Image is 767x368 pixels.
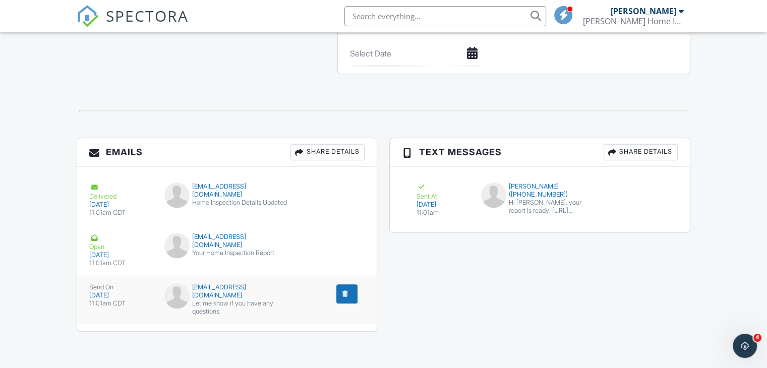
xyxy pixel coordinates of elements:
[164,233,190,258] img: default-user-f0147aede5fd5fa78ca7ade42f37bd4542148d508eef1c3d3ea960f66861d68b.jpg
[164,199,290,207] div: Home Inspection Details Updated
[77,138,377,167] h3: Emails
[164,283,190,309] img: default-user-f0147aede5fd5fa78ca7ade42f37bd4542148d508eef1c3d3ea960f66861d68b.jpg
[89,291,152,299] div: [DATE]
[164,299,290,316] div: Let me know if you have any questions
[416,209,469,217] div: 11:01am
[89,299,152,308] div: 11:01am CDT
[604,144,678,160] div: Share Details
[77,225,377,275] a: Open [DATE] 11:01am CDT [EMAIL_ADDRESS][DOMAIN_NAME] Your Home Inspection Report
[290,144,365,160] div: Share Details
[77,14,189,35] a: SPECTORA
[164,182,190,208] img: default-user-f0147aede5fd5fa78ca7ade42f37bd4542148d508eef1c3d3ea960f66861d68b.jpg
[106,5,189,26] span: SPECTORA
[89,259,152,267] div: 11:01am CDT
[416,201,469,209] div: [DATE]
[611,6,676,16] div: [PERSON_NAME]
[390,138,689,167] h3: Text Messages
[164,249,290,257] div: Your Home Inspection Report
[350,41,480,66] input: Select Date
[402,174,677,225] a: Sent At [DATE] 11:01am [PERSON_NAME] ([PHONE_NUMBER]) Hi [PERSON_NAME], your report is ready: [UR...
[89,201,152,209] div: [DATE]
[481,182,599,199] div: [PERSON_NAME] ([PHONE_NUMBER])
[753,334,761,342] span: 4
[164,233,290,249] div: [EMAIL_ADDRESS][DOMAIN_NAME]
[164,182,290,199] div: [EMAIL_ADDRESS][DOMAIN_NAME]
[509,199,599,215] div: Hi [PERSON_NAME], your report is ready: [URL][DOMAIN_NAME] - [PERSON_NAME] 7045067187
[583,16,684,26] div: Duffie Home Inspection
[416,182,469,201] div: Sent At
[77,174,377,225] a: Delivered [DATE] 11:01am CDT [EMAIL_ADDRESS][DOMAIN_NAME] Home Inspection Details Updated
[164,283,290,299] div: [EMAIL_ADDRESS][DOMAIN_NAME]
[89,283,152,291] div: Send On
[77,5,99,27] img: The Best Home Inspection Software - Spectora
[89,233,152,251] div: Open
[89,182,152,201] div: Delivered
[89,209,152,217] div: 11:01am CDT
[344,6,546,26] input: Search everything...
[481,182,506,208] img: default-user-f0147aede5fd5fa78ca7ade42f37bd4542148d508eef1c3d3ea960f66861d68b.jpg
[89,251,152,259] div: [DATE]
[733,334,757,358] iframe: Intercom live chat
